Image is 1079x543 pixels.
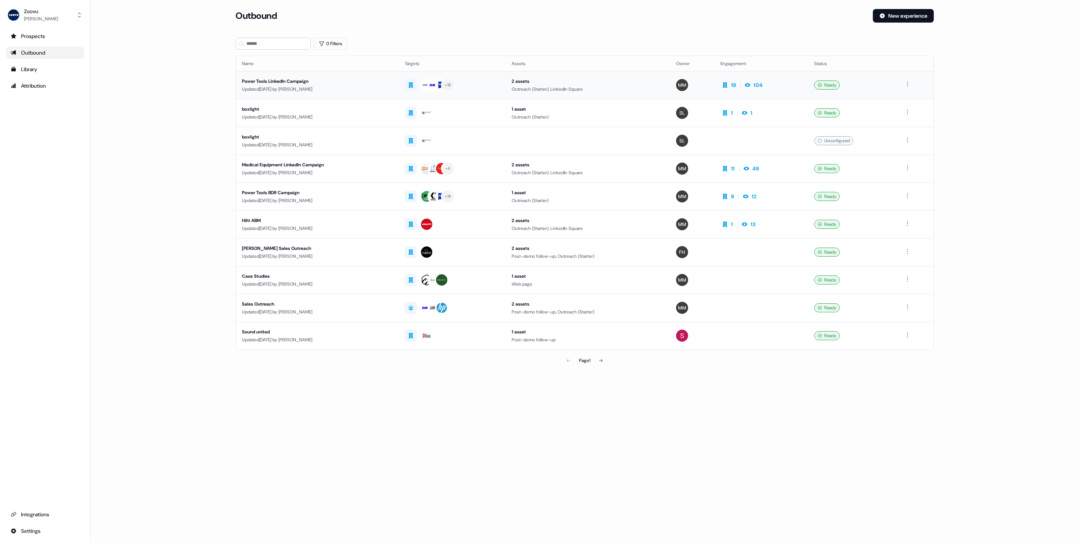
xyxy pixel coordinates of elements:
[751,109,752,117] div: 1
[814,192,840,201] div: Ready
[242,280,393,288] div: Updated [DATE] by [PERSON_NAME]
[242,197,393,204] div: Updated [DATE] by [PERSON_NAME]
[11,527,79,535] div: Settings
[242,252,393,260] div: Updated [DATE] by [PERSON_NAME]
[751,221,755,228] div: 13
[6,47,84,59] a: Go to outbound experience
[314,38,347,50] button: 0 Filters
[242,105,393,113] div: boxlight
[11,65,79,73] div: Library
[512,336,664,344] div: Post-demo follow-up
[6,508,84,520] a: Go to integrations
[512,85,664,93] div: Outreach (Starter), LinkedIn Square
[24,8,58,15] div: Zoovu
[512,308,664,316] div: Post-demo follow-up, Outreach (Starter)
[512,225,664,232] div: Outreach (Starter), LinkedIn Square
[676,246,688,258] img: Freddie
[731,109,733,117] div: 1
[242,189,393,196] div: Power Tools BDR Campaign
[873,9,934,23] button: New experience
[754,81,763,89] div: 104
[814,303,840,312] div: Ready
[512,113,664,121] div: Outreach (Starter)
[512,252,664,260] div: Post-demo follow-up, Outreach (Starter)
[670,56,714,71] th: Owner
[242,133,393,141] div: boxlight
[512,78,664,85] div: 2 assets
[814,275,840,284] div: Ready
[814,136,853,145] div: Unconfigured
[731,221,733,228] div: 1
[814,164,840,173] div: Ready
[242,300,393,308] div: Sales Outreach
[731,193,734,200] div: 8
[714,56,808,71] th: Engagement
[512,272,664,280] div: 1 asset
[676,135,688,147] img: Spencer
[579,357,590,364] div: Page 1
[6,30,84,42] a: Go to prospects
[512,189,664,196] div: 1 asset
[6,80,84,92] a: Go to attribution
[676,163,688,175] img: Morgan
[512,197,664,204] div: Outreach (Starter)
[814,108,840,117] div: Ready
[11,32,79,40] div: Prospects
[242,245,393,252] div: [PERSON_NAME] Sales Outreach
[445,193,451,200] div: + 19
[399,56,506,71] th: Targets
[506,56,670,71] th: Assets
[814,220,840,229] div: Ready
[676,330,688,342] img: Sandy
[814,81,840,90] div: Ready
[11,82,79,90] div: Attribution
[676,190,688,202] img: Morgan
[236,56,399,71] th: Name
[445,165,450,172] div: + 4
[242,328,393,336] div: Sound united
[752,193,757,200] div: 12
[512,280,664,288] div: Web page
[808,56,897,71] th: Status
[242,161,393,169] div: Medical Equipment LinkedIn Campaign
[11,511,79,518] div: Integrations
[11,49,79,56] div: Outbound
[242,308,393,316] div: Updated [DATE] by [PERSON_NAME]
[242,336,393,344] div: Updated [DATE] by [PERSON_NAME]
[242,113,393,121] div: Updated [DATE] by [PERSON_NAME]
[512,169,664,176] div: Outreach (Starter), LinkedIn Square
[676,274,688,286] img: Morgan
[236,10,277,21] h3: Outbound
[512,217,664,224] div: 2 assets
[242,217,393,224] div: Hilti ABM
[24,15,58,23] div: [PERSON_NAME]
[512,300,664,308] div: 2 assets
[512,328,664,336] div: 1 asset
[814,331,840,340] div: Ready
[242,78,393,85] div: Power Tools LinkedIn Campaign
[512,245,664,252] div: 2 assets
[676,218,688,230] img: Morgan
[676,107,688,119] img: Spencer
[512,161,664,169] div: 2 assets
[6,63,84,75] a: Go to templates
[242,225,393,232] div: Updated [DATE] by [PERSON_NAME]
[6,6,84,24] button: Zoovu[PERSON_NAME]
[512,105,664,113] div: 1 asset
[752,165,759,172] div: 49
[445,82,451,88] div: + 18
[6,525,84,537] a: Go to integrations
[242,141,393,149] div: Updated [DATE] by [PERSON_NAME]
[731,165,735,172] div: 11
[242,272,393,280] div: Case Studies
[242,169,393,176] div: Updated [DATE] by [PERSON_NAME]
[731,81,736,89] div: 19
[676,302,688,314] img: Morgan
[242,85,393,93] div: Updated [DATE] by [PERSON_NAME]
[814,248,840,257] div: Ready
[676,79,688,91] img: Morgan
